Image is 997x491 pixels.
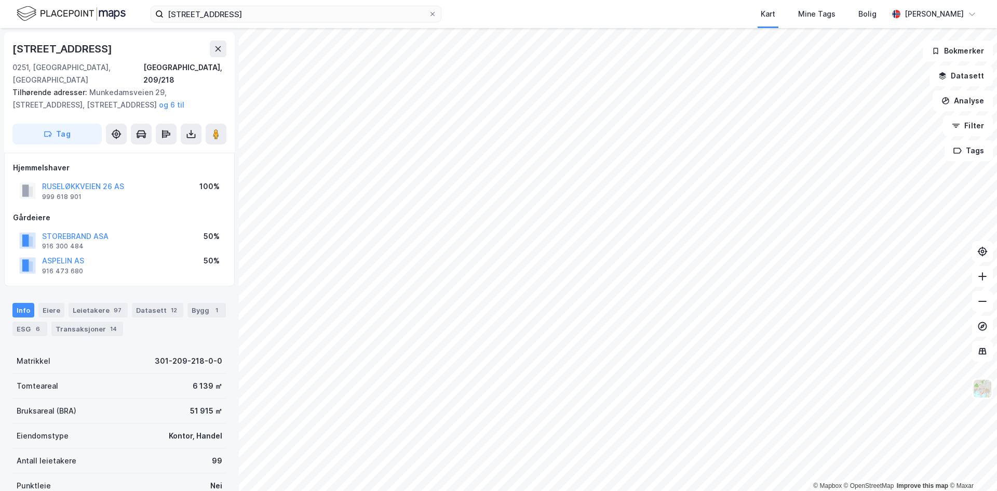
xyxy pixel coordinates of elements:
[212,455,222,467] div: 99
[132,303,183,317] div: Datasett
[155,355,222,367] div: 301-209-218-0-0
[945,140,993,161] button: Tags
[17,355,50,367] div: Matrikkel
[923,41,993,61] button: Bokmerker
[112,305,124,315] div: 97
[13,211,226,224] div: Gårdeiere
[17,455,76,467] div: Antall leietakere
[187,303,226,317] div: Bygg
[12,41,114,57] div: [STREET_ADDRESS]
[12,88,89,97] span: Tilhørende adresser:
[12,303,34,317] div: Info
[169,305,179,315] div: 12
[813,482,842,489] a: Mapbox
[943,115,993,136] button: Filter
[193,380,222,392] div: 6 139 ㎡
[12,124,102,144] button: Tag
[761,8,775,20] div: Kart
[190,405,222,417] div: 51 915 ㎡
[42,193,82,201] div: 999 618 901
[945,441,997,491] iframe: Chat Widget
[12,86,218,111] div: Munkedamsveien 29, [STREET_ADDRESS], [STREET_ADDRESS]
[13,162,226,174] div: Hjemmelshaver
[905,8,964,20] div: [PERSON_NAME]
[143,61,226,86] div: [GEOGRAPHIC_DATA], 209/218
[929,65,993,86] button: Datasett
[17,380,58,392] div: Tomteareal
[204,255,220,267] div: 50%
[51,322,123,336] div: Transaksjoner
[38,303,64,317] div: Eiere
[17,5,126,23] img: logo.f888ab2527a4732fd821a326f86c7f29.svg
[798,8,836,20] div: Mine Tags
[933,90,993,111] button: Analyse
[17,430,69,442] div: Eiendomstype
[42,267,83,275] div: 916 473 680
[164,6,428,22] input: Søk på adresse, matrikkel, gårdeiere, leietakere eller personer
[169,430,222,442] div: Kontor, Handel
[844,482,894,489] a: OpenStreetMap
[33,324,43,334] div: 6
[973,379,992,399] img: Z
[199,180,220,193] div: 100%
[12,322,47,336] div: ESG
[858,8,877,20] div: Bolig
[12,61,143,86] div: 0251, [GEOGRAPHIC_DATA], [GEOGRAPHIC_DATA]
[17,405,76,417] div: Bruksareal (BRA)
[211,305,222,315] div: 1
[69,303,128,317] div: Leietakere
[42,242,84,250] div: 916 300 484
[108,324,119,334] div: 14
[204,230,220,243] div: 50%
[897,482,948,489] a: Improve this map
